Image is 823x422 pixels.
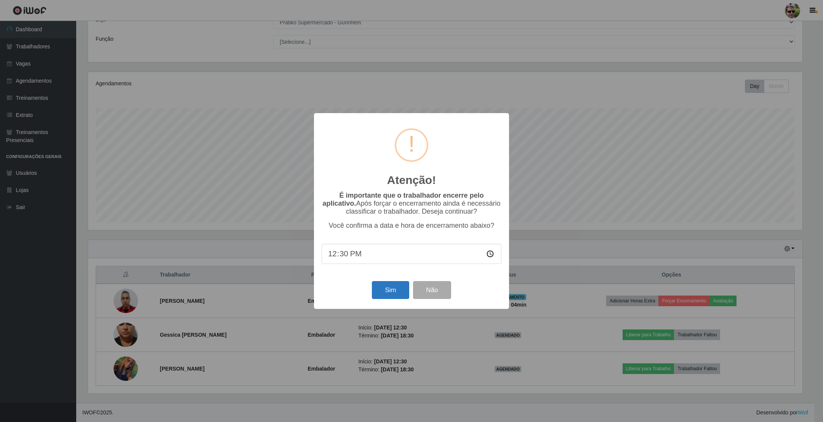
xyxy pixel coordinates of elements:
[322,192,484,207] b: É importante que o trabalhador encerre pelo aplicativo.
[372,281,409,299] button: Sim
[413,281,451,299] button: Não
[322,222,501,230] p: Você confirma a data e hora de encerramento abaixo?
[322,192,501,216] p: Após forçar o encerramento ainda é necessário classificar o trabalhador. Deseja continuar?
[387,173,436,187] h2: Atenção!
